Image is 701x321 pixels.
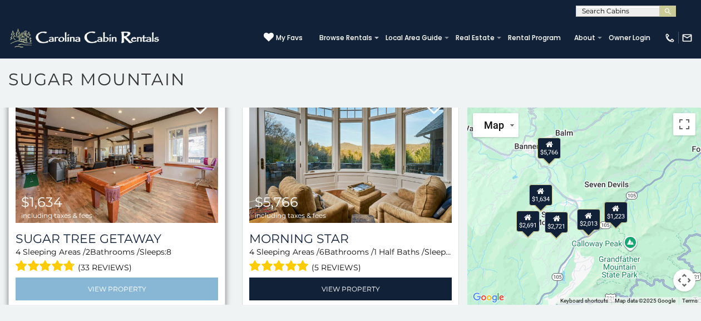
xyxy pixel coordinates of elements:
[560,297,608,305] button: Keyboard shortcuts
[673,113,695,135] button: Toggle fullscreen view
[249,87,452,223] a: Morning Star $5,766 including taxes & fees
[264,32,303,43] a: My Favs
[450,30,500,46] a: Real Estate
[16,278,218,300] a: View Property
[664,32,675,43] img: phone-regular-white.png
[545,212,568,233] div: $2,721
[314,30,378,46] a: Browse Rentals
[484,119,504,131] span: Map
[470,290,507,305] img: Google
[249,278,452,300] a: View Property
[380,30,448,46] a: Local Area Guide
[374,247,424,257] span: 1 Half Baths /
[451,247,459,257] span: 16
[502,30,566,46] a: Rental Program
[276,33,303,43] span: My Favs
[312,260,361,275] span: (5 reviews)
[255,212,326,219] span: including taxes & fees
[78,260,132,275] span: (33 reviews)
[529,184,552,206] div: $1,634
[615,298,675,304] span: Map data ©2025 Google
[21,212,92,219] span: including taxes & fees
[8,27,162,49] img: White-1-2.png
[16,87,218,223] a: Sugar Tree Getaway $1,634 including taxes & fees
[537,138,561,159] div: $5,766
[16,247,21,257] span: 4
[249,231,452,246] a: Morning Star
[249,87,452,223] img: Morning Star
[673,269,695,291] button: Map camera controls
[569,30,601,46] a: About
[604,202,628,223] div: $1,223
[16,87,218,223] img: Sugar Tree Getaway
[86,247,90,257] span: 2
[470,290,507,305] a: Open this area in Google Maps (opens a new window)
[473,113,519,137] button: Change map style
[255,194,298,210] span: $5,766
[682,298,698,304] a: Terms (opens in new tab)
[166,247,171,257] span: 8
[516,211,540,232] div: $2,691
[319,247,324,257] span: 6
[16,246,218,275] div: Sleeping Areas / Bathrooms / Sleeps:
[16,231,218,246] a: Sugar Tree Getaway
[249,246,452,275] div: Sleeping Areas / Bathrooms / Sleeps:
[21,194,62,210] span: $1,634
[577,209,600,230] div: $2,013
[603,30,656,46] a: Owner Login
[249,247,254,257] span: 4
[682,32,693,43] img: mail-regular-white.png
